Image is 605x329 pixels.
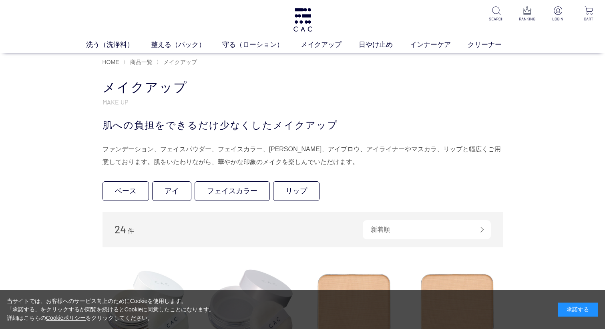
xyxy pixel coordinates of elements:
a: RANKING [517,6,537,22]
div: ファンデーション、フェイスパウダー、フェイスカラー、[PERSON_NAME]、アイブロウ、アイライナーやマスカラ、リップと幅広くご用意しております。肌をいたわりながら、華やかな印象のメイクを楽... [103,143,503,169]
a: ベース [103,181,149,201]
a: HOME [103,59,119,65]
li: 〉 [123,58,155,66]
a: LOGIN [548,6,568,22]
a: 日やけ止め [359,40,410,50]
a: リップ [273,181,320,201]
h1: メイクアップ [103,79,503,96]
a: メイクアップ [301,40,359,50]
span: 24 [115,223,126,235]
img: logo [292,8,313,32]
div: 当サイトでは、お客様へのサービス向上のためにCookieを使用します。 「承諾する」をクリックするか閲覧を続けるとCookieに同意したことになります。 詳細はこちらの をクリックしてください。 [7,297,215,322]
span: メイクアップ [163,59,197,65]
a: 守る（ローション） [222,40,301,50]
a: アイ [152,181,191,201]
a: SEARCH [486,6,506,22]
a: メイクアップ [162,59,197,65]
p: RANKING [517,16,537,22]
a: 商品一覧 [129,59,153,65]
span: 件 [128,228,134,235]
a: CART [579,6,599,22]
a: 洗う（洗浄料） [86,40,151,50]
a: インナーケア [410,40,468,50]
a: Cookieポリシー [46,315,86,321]
a: フェイスカラー [195,181,270,201]
span: 商品一覧 [130,59,153,65]
div: 新着順 [363,220,491,239]
p: SEARCH [486,16,506,22]
p: CART [579,16,599,22]
div: 肌への負担をできるだけ少なくしたメイクアップ [103,118,503,132]
a: クリーナー [468,40,519,50]
a: 整える（パック） [151,40,223,50]
li: 〉 [156,58,199,66]
p: LOGIN [548,16,568,22]
p: MAKE UP [103,98,503,106]
div: 承諾する [558,303,598,317]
